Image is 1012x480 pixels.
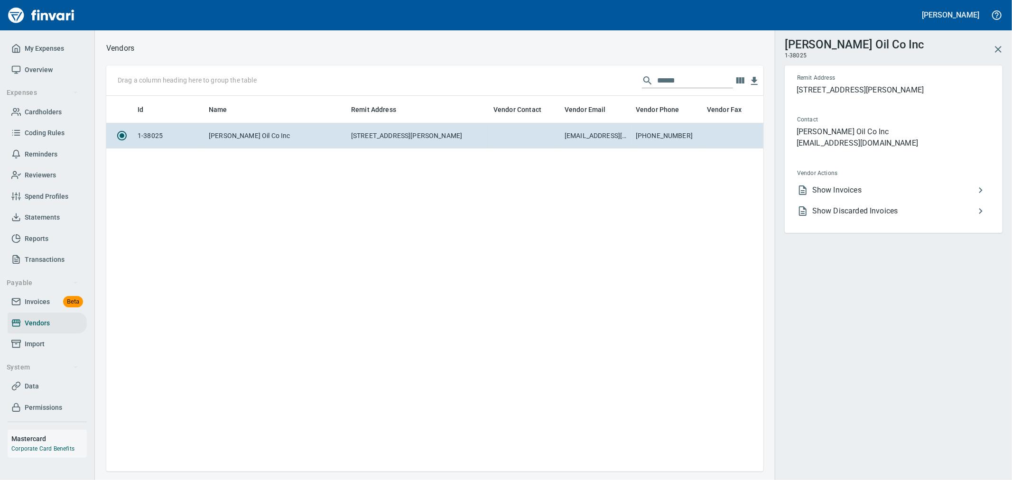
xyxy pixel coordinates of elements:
span: Contact [797,115,903,125]
a: Reviewers [8,165,87,186]
span: Vendor Email [565,104,618,115]
td: 1-38025 [134,123,205,148]
button: Choose columns to display [733,74,747,88]
img: Finvari [6,4,77,27]
button: Expenses [3,84,82,102]
h3: [PERSON_NAME] Oil Co Inc [785,36,925,51]
td: [STREET_ADDRESS][PERSON_NAME] [347,123,490,148]
span: Id [138,104,156,115]
span: Import [25,338,45,350]
button: System [3,359,82,376]
a: Statements [8,207,87,228]
span: Spend Profiles [25,191,68,203]
p: Drag a column heading here to group the table [118,75,257,85]
span: Expenses [7,87,78,99]
span: Invoices [25,296,50,308]
span: Beta [63,296,83,307]
p: [PERSON_NAME] Oil Co Inc [797,126,990,138]
span: Reminders [25,148,57,160]
span: Overview [25,64,53,76]
a: Reports [8,228,87,249]
a: Corporate Card Benefits [11,445,74,452]
a: Overview [8,59,87,81]
span: Statements [25,212,60,223]
button: Download Table [747,74,761,88]
a: Transactions [8,249,87,270]
span: Remit Address [351,104,396,115]
span: Name [209,104,227,115]
span: Vendor Actions [797,169,913,178]
span: Vendor Contact [493,104,541,115]
nav: breadcrumb [106,43,134,54]
span: Vendor Fax [707,104,754,115]
a: Data [8,376,87,397]
span: Id [138,104,143,115]
span: Vendor Contact [493,104,554,115]
h6: Mastercard [11,434,87,444]
td: [PERSON_NAME] Oil Co Inc [205,123,347,148]
a: Permissions [8,397,87,418]
span: Transactions [25,254,65,266]
span: My Expenses [25,43,64,55]
button: Close Vendor [987,38,1010,61]
td: [PHONE_NUMBER] [632,123,703,148]
a: Vendors [8,313,87,334]
a: Spend Profiles [8,186,87,207]
span: Cardholders [25,106,62,118]
p: [EMAIL_ADDRESS][DOMAIN_NAME] [797,138,990,149]
span: Name [209,104,240,115]
span: Vendors [25,317,50,329]
span: Payable [7,277,78,289]
span: Vendor Email [565,104,606,115]
p: [STREET_ADDRESS][PERSON_NAME] [797,84,990,96]
span: Reviewers [25,169,56,181]
span: 1-38025 [785,51,807,61]
td: [EMAIL_ADDRESS][DOMAIN_NAME] [561,123,632,148]
h5: [PERSON_NAME] [922,10,979,20]
span: Remit Address [797,74,912,83]
span: Show Discarded Invoices [812,205,975,217]
span: Data [25,380,39,392]
p: Vendors [106,43,134,54]
a: Coding Rules [8,122,87,144]
span: Vendor Fax [707,104,742,115]
a: My Expenses [8,38,87,59]
span: Vendor Phone [636,104,692,115]
button: [PERSON_NAME] [920,8,982,22]
span: Vendor Phone [636,104,679,115]
a: Cardholders [8,102,87,123]
span: Show Invoices [812,185,975,196]
a: Reminders [8,144,87,165]
span: Permissions [25,402,62,414]
span: Coding Rules [25,127,65,139]
a: Import [8,333,87,355]
span: Remit Address [351,104,409,115]
button: Payable [3,274,82,292]
span: Reports [25,233,48,245]
a: InvoicesBeta [8,291,87,313]
span: System [7,361,78,373]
